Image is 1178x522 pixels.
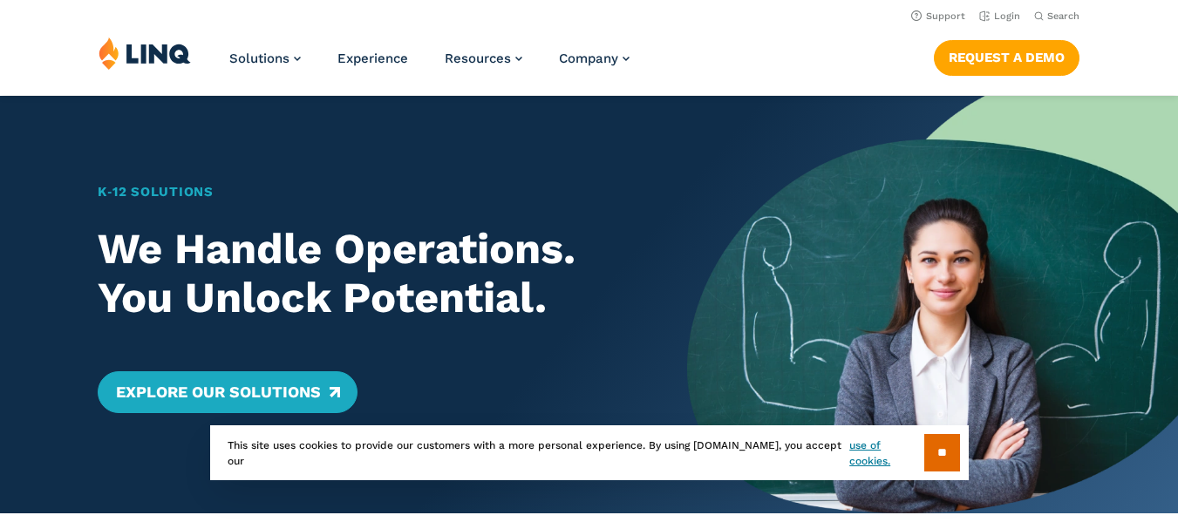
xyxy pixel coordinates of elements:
span: Search [1047,10,1079,22]
a: use of cookies. [849,437,923,469]
a: Support [911,10,965,22]
h2: We Handle Operations. You Unlock Potential. [98,225,638,322]
a: Experience [337,51,408,66]
a: Login [979,10,1020,22]
span: Solutions [229,51,289,66]
img: Home Banner [687,96,1178,513]
div: This site uses cookies to provide our customers with a more personal experience. By using [DOMAIN... [210,425,969,480]
img: LINQ | K‑12 Software [99,37,191,70]
a: Explore Our Solutions [98,371,357,413]
nav: Primary Navigation [229,37,630,94]
span: Company [559,51,618,66]
button: Open Search Bar [1034,10,1079,23]
h1: K‑12 Solutions [98,182,638,202]
a: Resources [445,51,522,66]
nav: Button Navigation [934,37,1079,75]
span: Resources [445,51,511,66]
a: Solutions [229,51,301,66]
a: Company [559,51,630,66]
a: Request a Demo [934,40,1079,75]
